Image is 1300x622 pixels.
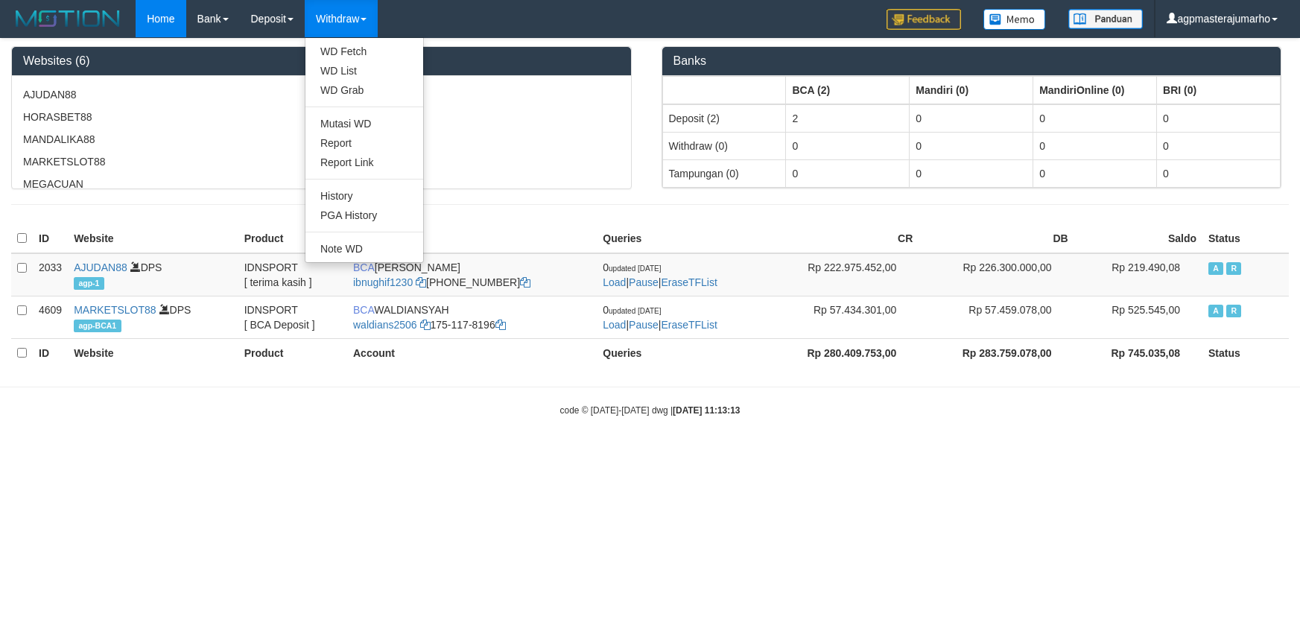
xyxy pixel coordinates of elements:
td: [PERSON_NAME] [PHONE_NUMBER] [347,253,597,296]
span: Running [1226,262,1241,275]
a: Report [305,133,423,153]
th: Group: activate to sort column ascending [910,76,1033,104]
td: Rp 57.459.078,00 [919,296,1074,338]
td: IDNSPORT [ BCA Deposit ] [238,296,347,338]
th: CR [764,224,919,253]
td: 0 [910,132,1033,159]
p: MANDALIKA88 [23,132,620,147]
td: IDNSPORT [ terima kasih ] [238,253,347,296]
td: 0 [786,159,910,187]
img: Feedback.jpg [887,9,961,30]
span: agp-BCA1 [74,320,121,332]
a: Report Link [305,153,423,172]
span: Active [1208,262,1223,275]
td: 0 [910,104,1033,133]
th: Group: activate to sort column ascending [662,76,786,104]
td: Tampungan (0) [662,159,786,187]
th: Saldo [1074,224,1202,253]
span: BCA [353,304,374,316]
td: 0 [1033,104,1157,133]
a: WD List [305,61,423,80]
span: 0 [603,304,661,316]
a: Copy 7772437571 to clipboard [520,276,530,288]
th: Rp 280.409.753,00 [764,338,919,367]
th: Status [1202,338,1289,367]
td: WALDIANSYAH 175-117-8196 [347,296,597,338]
td: DPS [68,296,238,338]
small: code © [DATE]-[DATE] dwg | [560,405,741,416]
td: 2033 [33,253,68,296]
p: MEGACUAN [23,177,620,191]
td: 0 [1033,132,1157,159]
h3: Banks [673,54,1270,68]
td: Withdraw (0) [662,132,786,159]
td: DPS [68,253,238,296]
th: Queries [597,338,764,367]
a: EraseTFList [661,319,717,331]
td: Rp 525.545,00 [1074,296,1202,338]
td: 2 [786,104,910,133]
td: 0 [1033,159,1157,187]
a: Copy waldians2506 to clipboard [420,319,431,331]
a: ibnughif1230 [353,276,413,288]
a: PGA History [305,206,423,225]
a: AJUDAN88 [74,261,127,273]
img: Button%20Memo.svg [983,9,1046,30]
th: DB [919,224,1074,253]
a: Load [603,276,626,288]
a: Copy ibnughif1230 to clipboard [416,276,426,288]
span: agp-1 [74,277,104,290]
td: Rp 222.975.452,00 [764,253,919,296]
a: Pause [629,319,659,331]
th: Rp 745.035,08 [1074,338,1202,367]
h3: Websites (6) [23,54,620,68]
a: WD Fetch [305,42,423,61]
th: Group: activate to sort column ascending [1157,76,1281,104]
a: Copy 1751178196 to clipboard [495,319,506,331]
a: Note WD [305,239,423,258]
td: 0 [1157,132,1281,159]
th: Product [238,338,347,367]
span: BCA [353,261,375,273]
td: 0 [1157,104,1281,133]
th: Group: activate to sort column ascending [1033,76,1157,104]
a: WD Grab [305,80,423,100]
p: AJUDAN88 [23,87,620,102]
th: Status [1202,224,1289,253]
th: Product [238,224,347,253]
span: | | [603,304,717,331]
span: updated [DATE] [609,307,661,315]
a: EraseTFList [661,276,717,288]
span: | | [603,261,717,288]
th: Website [68,338,238,367]
strong: [DATE] 11:13:13 [673,405,740,416]
a: Mutasi WD [305,114,423,133]
a: Load [603,319,626,331]
img: panduan.png [1068,9,1143,29]
span: updated [DATE] [609,264,661,273]
a: Pause [629,276,659,288]
th: Account [347,224,597,253]
td: Deposit (2) [662,104,786,133]
td: 0 [786,132,910,159]
span: Running [1226,305,1241,317]
th: Rp 283.759.078,00 [919,338,1074,367]
img: MOTION_logo.png [11,7,124,30]
a: History [305,186,423,206]
span: 0 [603,261,661,273]
a: MARKETSLOT88 [74,304,156,316]
th: Group: activate to sort column ascending [786,76,910,104]
td: Rp 219.490,08 [1074,253,1202,296]
p: HORASBET88 [23,110,620,124]
td: Rp 226.300.000,00 [919,253,1074,296]
span: Active [1208,305,1223,317]
th: Account [347,338,597,367]
a: waldians2506 [353,319,417,331]
p: MARKETSLOT88 [23,154,620,169]
td: 0 [910,159,1033,187]
td: Rp 57.434.301,00 [764,296,919,338]
th: ID [33,224,68,253]
td: 4609 [33,296,68,338]
th: Queries [597,224,764,253]
th: ID [33,338,68,367]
